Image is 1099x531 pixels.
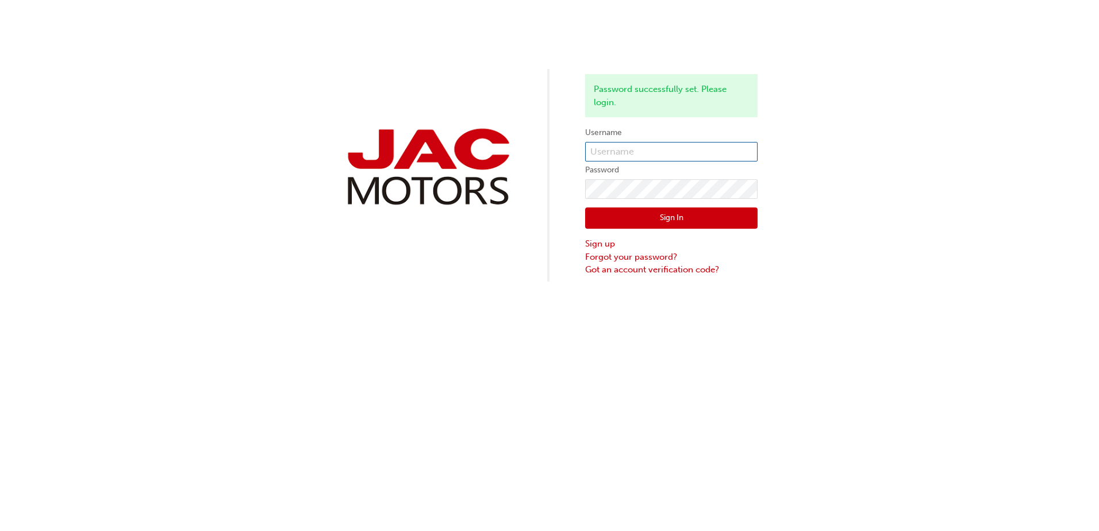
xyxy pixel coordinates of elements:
[341,124,514,210] img: jac-portal
[585,163,758,177] label: Password
[585,126,758,140] label: Username
[585,251,758,264] a: Forgot your password?
[585,263,758,276] a: Got an account verification code?
[585,237,758,251] a: Sign up
[585,142,758,161] input: Username
[585,74,758,117] div: Password successfully set. Please login.
[585,207,758,229] button: Sign In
